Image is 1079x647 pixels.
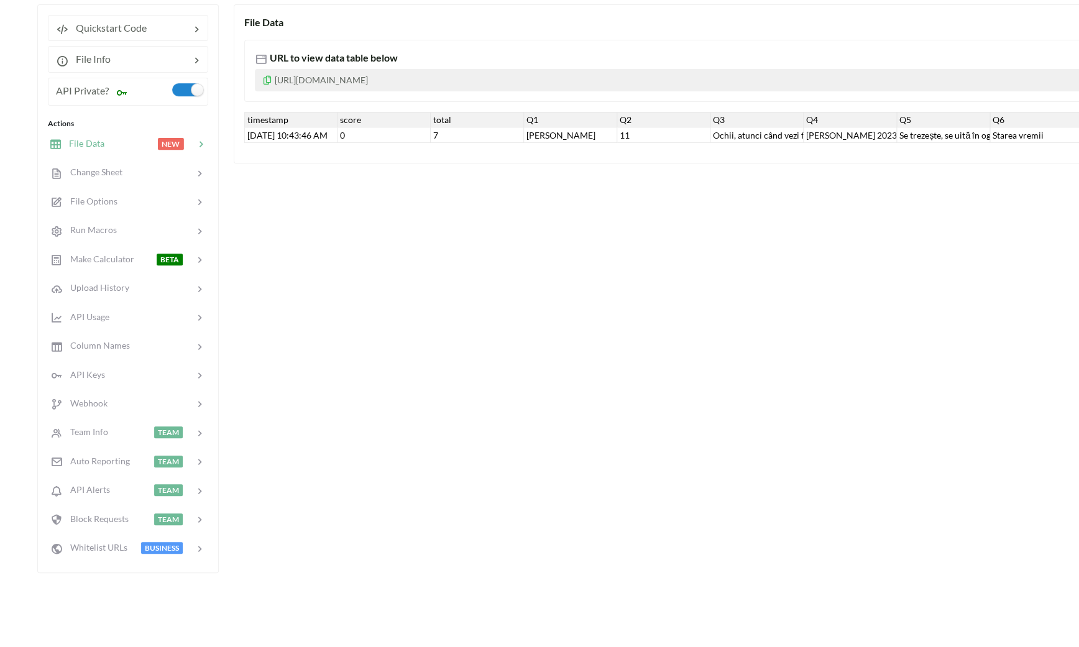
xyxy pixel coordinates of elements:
span: BUSINESS [141,542,183,554]
span: Team Info [63,426,108,437]
span: NEW [158,138,184,150]
div: timestamp [244,112,337,127]
span: TEAM [154,484,183,496]
div: 0 [337,127,431,143]
span: Quickstart Code [68,22,147,34]
span: Column Names [63,340,130,351]
span: API Private? [56,85,109,96]
span: API Usage [63,311,109,322]
div: 11 [617,127,710,143]
span: Run Macros [63,224,117,235]
span: Upload History [63,282,129,293]
div: Ochii, atunci când vezi factura la curent [710,127,804,143]
span: Whitelist URLs [63,542,127,553]
div: 7 [431,127,524,143]
span: URL to view data table below [267,52,398,63]
div: total [431,112,524,127]
span: TEAM [154,456,183,467]
span: File Data [62,138,104,149]
span: TEAM [154,426,183,438]
span: Change Sheet [63,167,122,177]
div: Q5 [897,112,990,127]
div: [PERSON_NAME] [524,127,617,143]
div: Q4 [804,112,897,127]
span: API Alerts [63,484,110,495]
div: Q2 [617,112,710,127]
span: BETA [157,254,183,265]
span: TEAM [154,513,183,525]
div: [PERSON_NAME] 2023 [804,127,897,143]
div: [DATE] 10:43:46 AM [244,127,337,143]
span: Auto Reporting [63,456,130,466]
span: API Keys [63,369,105,380]
div: Q3 [710,112,804,127]
div: score [337,112,431,127]
span: Make Calculator [63,254,134,264]
span: Webhook [63,398,108,408]
span: File Options [63,196,117,206]
div: Se trezește, se uită în oglindă și își zice: 'Esti numărul 1'! [897,127,990,143]
div: Actions [48,118,208,129]
div: Q1 [524,112,617,127]
span: File Info [68,53,111,65]
span: Block Requests [63,513,129,524]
